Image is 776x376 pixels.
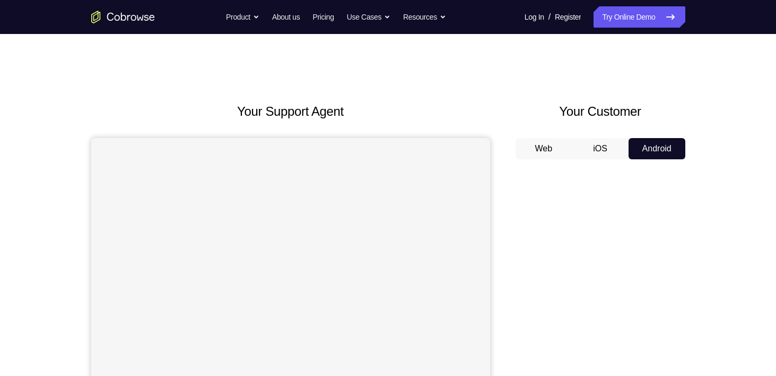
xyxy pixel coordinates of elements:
a: Log In [525,6,544,28]
span: / [548,11,551,23]
button: Web [516,138,572,159]
button: Use Cases [347,6,390,28]
button: Product [226,6,259,28]
a: About us [272,6,300,28]
button: iOS [572,138,629,159]
h2: Your Support Agent [91,102,490,121]
button: Resources [403,6,446,28]
button: Android [629,138,685,159]
a: Pricing [312,6,334,28]
h2: Your Customer [516,102,685,121]
a: Try Online Demo [594,6,685,28]
a: Go to the home page [91,11,155,23]
a: Register [555,6,581,28]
